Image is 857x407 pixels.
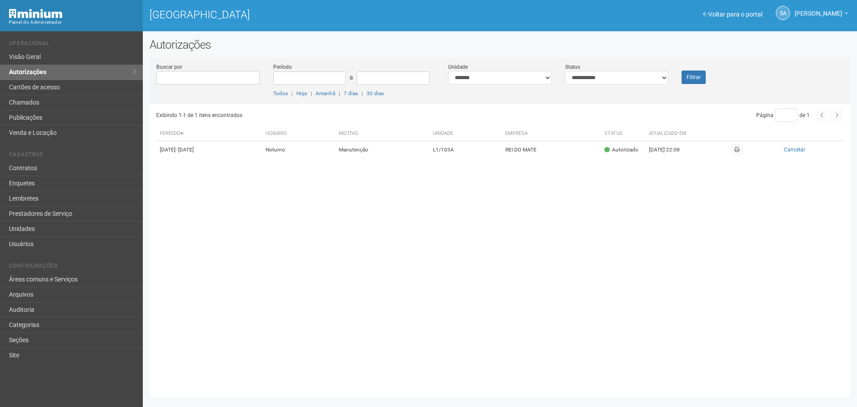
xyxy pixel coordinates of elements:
span: Página de 1 [756,112,810,118]
td: [DATE] [156,141,262,159]
td: REI DO MATE [502,141,600,159]
a: [PERSON_NAME] [795,11,848,18]
h2: Autorizações [150,38,850,51]
li: Operacional [9,40,136,50]
span: | [291,90,293,97]
th: Horário [262,126,336,141]
td: Noturno [262,141,336,159]
li: Cadastros [9,151,136,161]
a: SA [776,6,790,20]
h1: [GEOGRAPHIC_DATA] [150,9,493,21]
div: Exibindo 1-1 de 1 itens encontrados [156,109,497,122]
th: Status [601,126,645,141]
a: 7 dias [344,90,358,97]
th: Atualizado em [645,126,695,141]
span: - [DATE] [175,147,194,153]
span: Silvio Anjos [795,1,842,17]
span: | [362,90,363,97]
button: Filtrar [682,71,706,84]
a: Todos [273,90,288,97]
th: Empresa [502,126,600,141]
label: Unidade [448,63,468,71]
th: Unidade [429,126,502,141]
td: L1/103A [429,141,502,159]
label: Período [273,63,292,71]
label: Status [565,63,580,71]
span: | [311,90,312,97]
a: 30 dias [366,90,384,97]
th: Período [156,126,262,141]
li: Configurações [9,263,136,272]
a: Voltar para o portal [703,11,762,18]
div: Autorizado [604,146,638,154]
a: Amanhã [316,90,335,97]
label: Buscar por [156,63,182,71]
a: Hoje [296,90,307,97]
button: Cancelar [749,145,840,155]
div: Painel do Administrador [9,18,136,26]
img: Minium [9,9,62,18]
td: Manutenção [335,141,429,159]
span: | [339,90,340,97]
span: a [349,74,353,81]
th: Motivo [335,126,429,141]
td: [DATE] 22:08 [645,141,695,159]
